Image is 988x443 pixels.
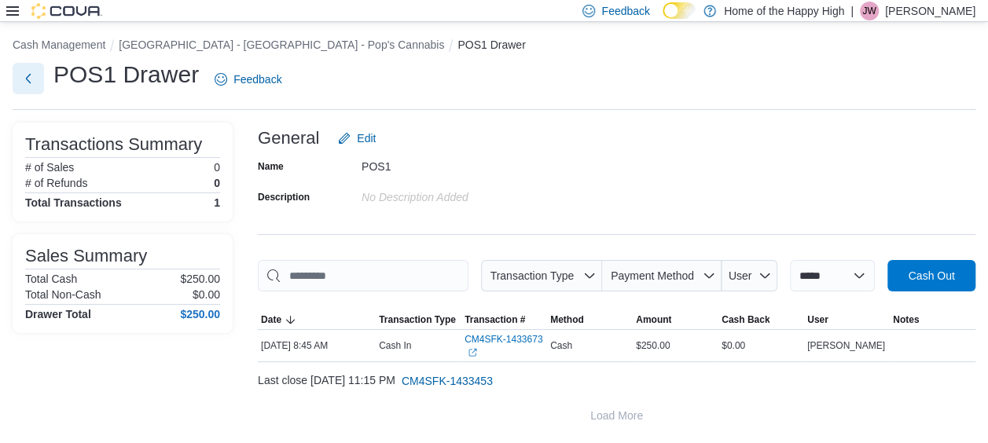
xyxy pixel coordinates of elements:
p: $250.00 [180,273,220,285]
h1: POS1 Drawer [53,59,199,90]
div: Last close [DATE] 11:15 PM [258,365,975,397]
p: Cash In [379,339,411,352]
div: $0.00 [718,336,804,355]
span: Cash [550,339,572,352]
label: Name [258,160,284,173]
h4: $250.00 [180,308,220,320]
input: This is a search bar. As you type, the results lower in the page will automatically filter. [258,260,468,291]
button: CM4SFK-1433453 [395,365,499,397]
div: POS1 [362,154,572,173]
span: Edit [357,130,376,146]
button: Next [13,63,44,94]
button: User [722,260,777,291]
nav: An example of EuiBreadcrumbs [13,37,975,56]
img: Cova [31,3,102,19]
span: JW [862,2,876,20]
button: Amount [633,310,718,329]
button: Edit [332,123,382,154]
button: Payment Method [602,260,722,291]
button: User [804,310,890,329]
span: Transaction Type [490,269,574,282]
span: Method [550,313,584,326]
button: Date [258,310,376,329]
p: 0 [214,161,220,174]
span: Transaction # [465,313,525,326]
div: No Description added [362,185,572,203]
span: Transaction Type [379,313,456,326]
span: Payment Method [611,269,694,282]
h6: # of Refunds [25,177,87,189]
span: User [729,269,752,282]
h3: Transactions Summary [25,135,202,154]
button: Cash Management [13,38,105,51]
span: User [807,313,828,326]
button: POS1 Drawer [457,38,525,51]
span: Load More [590,408,643,423]
span: Cash Out [908,268,954,284]
label: Description [258,191,310,203]
h4: Total Transactions [25,196,122,209]
span: Notes [893,313,919,326]
div: [DATE] 8:45 AM [258,336,376,355]
button: Transaction Type [376,310,461,329]
button: Transaction # [461,310,547,329]
h6: # of Sales [25,161,74,174]
button: Transaction Type [481,260,602,291]
h6: Total Non-Cash [25,288,101,301]
input: Dark Mode [663,2,696,19]
button: Notes [890,310,975,329]
span: $250.00 [636,339,670,352]
h4: Drawer Total [25,308,91,320]
span: Feedback [601,3,649,19]
button: [GEOGRAPHIC_DATA] - [GEOGRAPHIC_DATA] - Pop's Cannabis [119,38,444,51]
a: CM4SFK-1433673External link [465,333,544,358]
p: $0.00 [193,288,220,301]
button: Cash Back [718,310,804,329]
button: Method [547,310,633,329]
p: [PERSON_NAME] [885,2,975,20]
h6: Total Cash [25,273,77,285]
button: Cash Out [887,260,975,291]
div: Jasce Witwicki [860,2,879,20]
p: | [850,2,854,20]
h3: Sales Summary [25,247,147,265]
p: 0 [214,177,220,189]
span: [PERSON_NAME] [807,339,885,352]
a: Feedback [208,64,288,95]
span: Feedback [233,71,281,87]
svg: External link [468,348,477,357]
span: CM4SFK-1433453 [402,373,493,389]
p: Home of the Happy High [724,2,844,20]
span: Cash Back [722,313,769,326]
h4: 1 [214,196,220,209]
button: Load More [258,400,975,431]
span: Date [261,313,281,326]
h3: General [258,129,319,148]
span: Amount [636,313,671,326]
